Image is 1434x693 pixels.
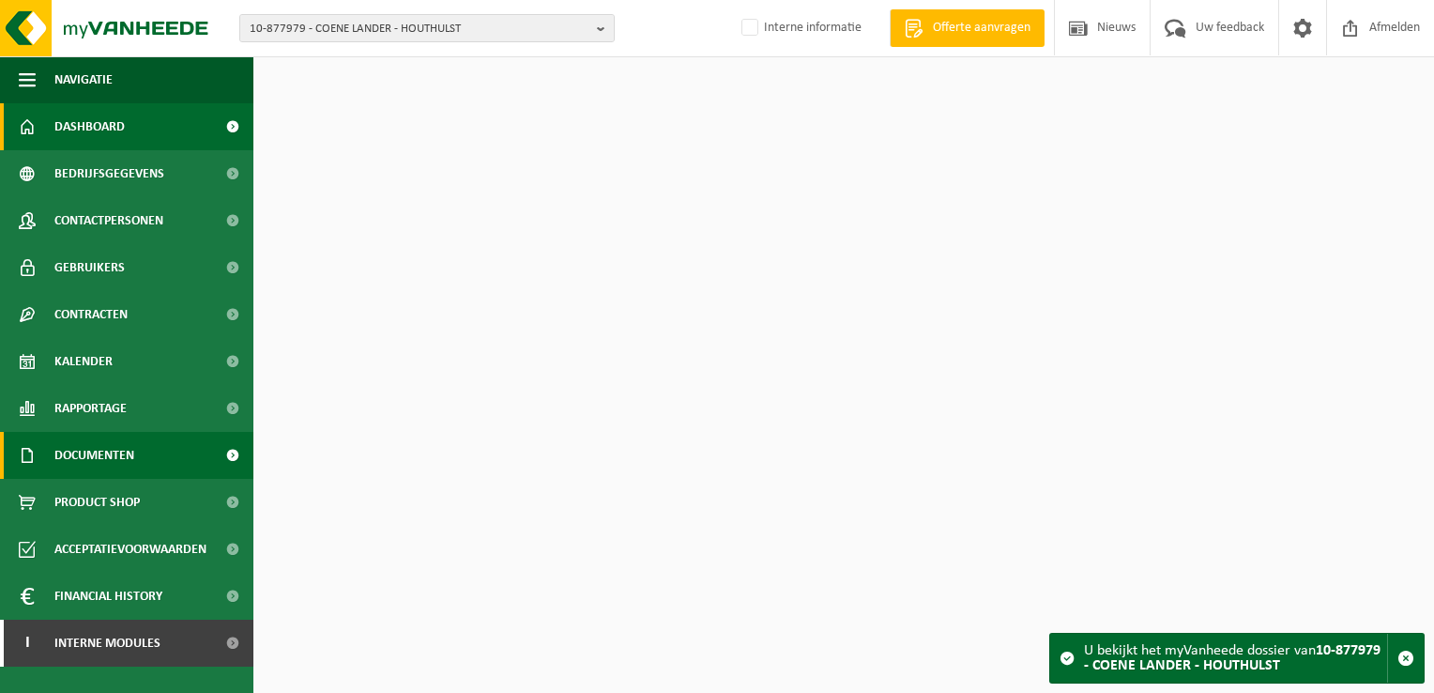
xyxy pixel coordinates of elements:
[54,432,134,479] span: Documenten
[487,80,511,92] span: Toon
[54,526,206,573] span: Acceptatievoorwaarden
[54,338,113,385] span: Kalender
[250,15,589,43] span: 10-877979 - COENE LANDER - HOUTHULST
[54,479,140,526] span: Product Shop
[54,573,162,620] span: Financial History
[54,197,163,244] span: Contactpersonen
[928,19,1035,38] span: Offerte aanvragen
[54,620,160,667] span: Interne modules
[472,67,544,104] a: Toon
[239,14,615,42] button: 10-877979 - COENE LANDER - HOUTHULST
[263,67,440,103] h2: Dashboard verborgen
[19,620,36,667] span: I
[738,14,862,42] label: Interne informatie
[54,385,127,432] span: Rapportage
[54,291,128,338] span: Contracten
[1084,643,1381,673] strong: 10-877979 - COENE LANDER - HOUTHULST
[54,103,125,150] span: Dashboard
[54,150,164,197] span: Bedrijfsgegevens
[890,9,1045,47] a: Offerte aanvragen
[54,244,125,291] span: Gebruikers
[1084,634,1387,683] div: U bekijkt het myVanheede dossier van
[54,56,113,103] span: Navigatie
